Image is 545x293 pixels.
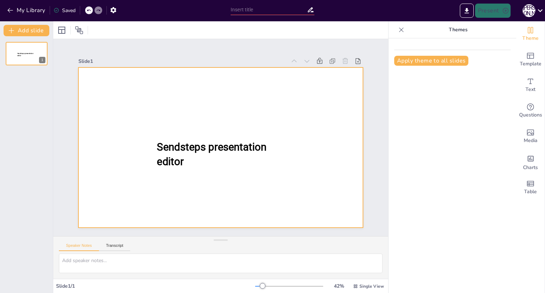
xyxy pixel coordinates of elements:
div: Add images, graphics, shapes or video [516,124,545,149]
span: Media [524,137,538,145]
div: Slide 1 [78,58,286,65]
div: Layout [56,25,67,36]
span: Questions [519,111,542,119]
span: Theme [522,34,539,42]
span: Text [525,86,535,93]
div: 1 [6,42,48,65]
span: Position [75,26,83,34]
div: Change the overall theme [516,21,545,47]
button: Ю [PERSON_NAME] [523,4,535,18]
div: 1 [39,57,45,63]
span: Template [520,60,541,68]
div: Add text boxes [516,72,545,98]
div: Get real-time input from your audience [516,98,545,124]
button: Transcript [99,243,131,251]
span: Single View [359,283,384,289]
div: Add charts and graphs [516,149,545,175]
button: Apply theme to all slides [394,56,468,66]
div: Saved [54,7,76,14]
span: Table [524,188,537,196]
span: Sendsteps presentation editor [157,141,266,168]
button: My Library [5,5,48,16]
div: Slide 1 / 1 [56,283,255,289]
button: Add slide [4,25,49,36]
input: Insert title [231,5,307,15]
div: Ю [PERSON_NAME] [523,4,535,17]
span: Charts [523,164,538,172]
p: Themes [407,21,509,38]
div: 42 % [330,283,347,289]
button: Export to PowerPoint [460,4,474,18]
span: Sendsteps presentation editor [17,53,33,56]
div: Add ready made slides [516,47,545,72]
div: Add a table [516,175,545,200]
button: Present [475,4,511,18]
button: Speaker Notes [59,243,99,251]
